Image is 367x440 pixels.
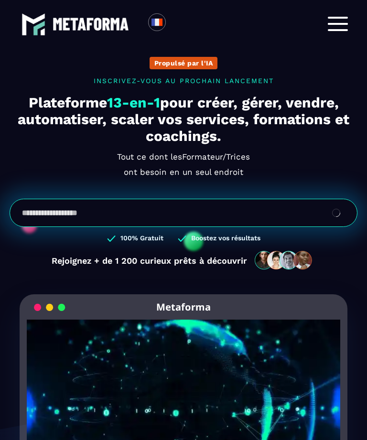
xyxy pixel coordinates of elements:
img: loading [34,303,65,312]
p: Propulsé par l'IA [154,59,213,67]
p: Inscrivez-vous au prochain lancement [10,77,357,85]
h2: Tout ce dont les ont besoin en un seul endroit [116,149,251,180]
div: Search for option [166,13,189,34]
span: 13-en-1 [107,94,160,111]
img: logo [53,18,129,30]
img: checked [178,234,186,243]
span: Formateur/Trices [182,149,250,164]
h3: Boostez vos résultats [191,234,260,243]
h3: 100% Gratuit [120,234,163,243]
h1: Plateforme pour créer, gérer, vendre, automatiser, scaler vos services, formations et coachings. [10,94,357,144]
p: Rejoignez + de 1 200 curieux prêts à découvrir [52,256,247,266]
h2: Metaforma [156,294,211,320]
img: community-people [252,250,316,270]
img: checked [107,234,116,243]
input: Search for option [174,18,181,30]
img: logo [22,12,45,36]
img: fr [151,16,163,28]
